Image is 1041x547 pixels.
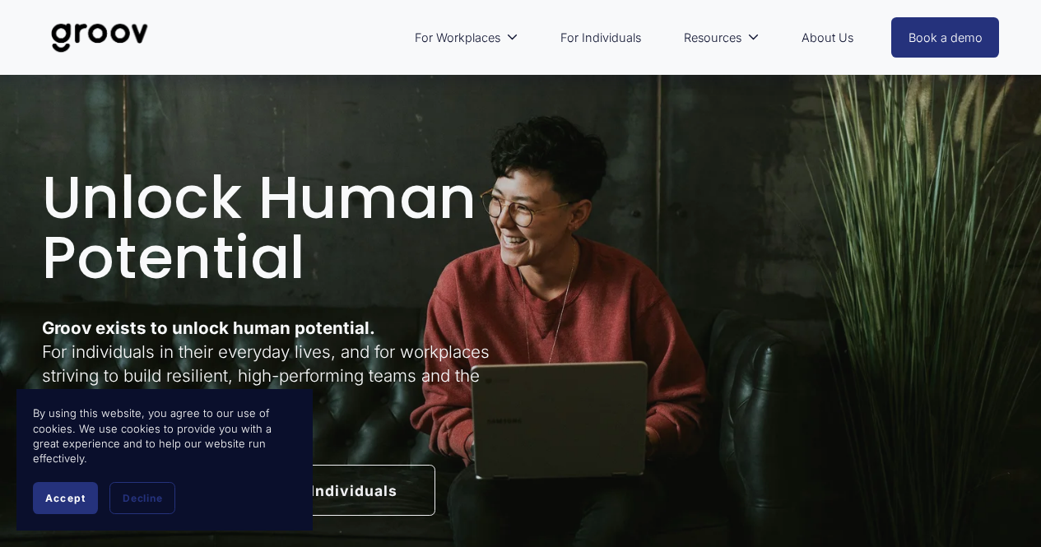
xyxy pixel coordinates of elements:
a: Book a demo [891,17,1000,58]
a: folder dropdown [407,19,527,57]
p: By using this website, you agree to our use of cookies. We use cookies to provide you with a grea... [33,406,296,466]
a: For Individuals [243,465,435,515]
a: About Us [793,19,862,57]
h1: Unlock Human Potential [42,169,516,288]
span: Accept [45,492,86,504]
span: For Workplaces [415,27,500,49]
img: Groov | Unlock Human Potential at Work and in Life [42,11,158,65]
p: For individuals in their everyday lives, and for workplaces striving to build resilient, high-per... [42,317,516,411]
button: Decline [109,482,175,514]
span: Decline [123,492,162,504]
section: Cookie banner [16,389,313,531]
a: folder dropdown [676,19,768,57]
span: Resources [684,27,741,49]
button: Accept [33,482,98,514]
strong: Groov exists to unlock human potential. [42,318,375,338]
a: For Individuals [552,19,649,57]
